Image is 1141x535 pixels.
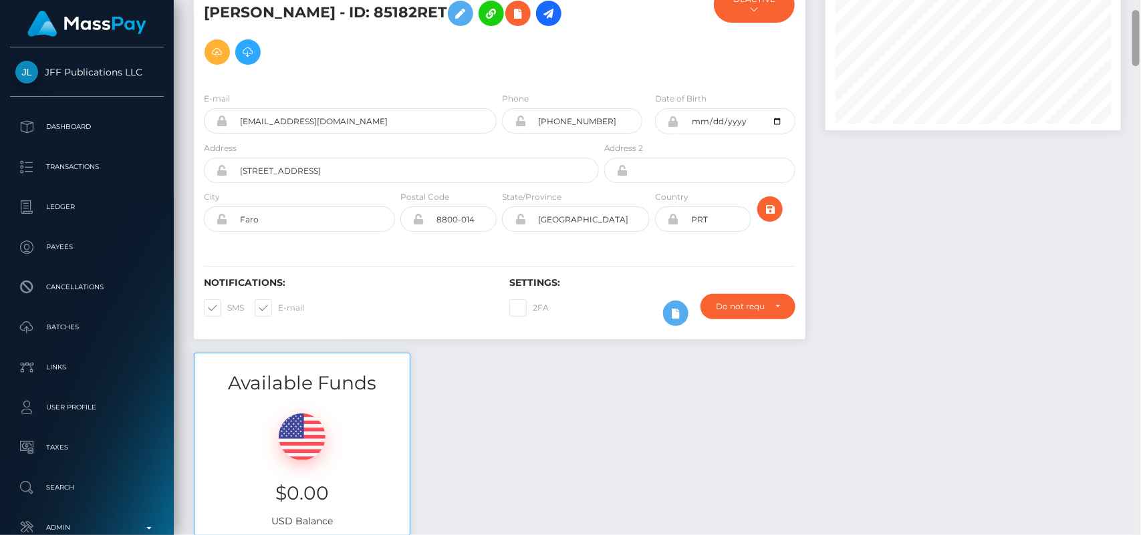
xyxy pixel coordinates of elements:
h3: Available Funds [195,370,410,396]
a: Payees [10,230,164,264]
label: Date of Birth [655,93,707,105]
p: Dashboard [15,117,158,137]
a: Initiate Payout [536,1,561,26]
p: Cancellations [15,277,158,297]
h3: $0.00 [205,480,400,506]
button: Do not require [701,294,795,319]
a: Dashboard [10,110,164,144]
span: JFF Publications LLC [10,66,164,78]
p: Taxes [15,437,158,458]
label: Address [204,142,237,154]
label: Phone [502,93,529,105]
a: Transactions [10,150,164,184]
a: Batches [10,311,164,344]
p: Payees [15,237,158,257]
p: User Profile [15,397,158,417]
img: USD.png [279,413,326,460]
label: Address 2 [604,142,644,154]
a: Search [10,471,164,504]
div: USD Balance [195,397,410,535]
label: E-mail [255,299,304,317]
h6: Settings: [509,277,795,289]
div: Do not require [716,301,764,312]
a: Taxes [10,431,164,464]
a: Links [10,351,164,384]
label: SMS [204,299,244,317]
p: Transactions [15,157,158,177]
label: Postal Code [400,191,449,203]
label: Country [655,191,688,203]
label: E-mail [204,93,230,105]
label: City [204,191,220,203]
p: Links [15,357,158,377]
h6: Notifications: [204,277,489,289]
img: JFF Publications LLC [15,61,38,83]
p: Search [15,478,158,498]
label: 2FA [509,299,549,317]
a: Cancellations [10,271,164,304]
a: User Profile [10,391,164,424]
p: Batches [15,317,158,337]
label: State/Province [502,191,561,203]
img: MassPay Logo [27,11,146,37]
a: Ledger [10,190,164,224]
p: Ledger [15,197,158,217]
